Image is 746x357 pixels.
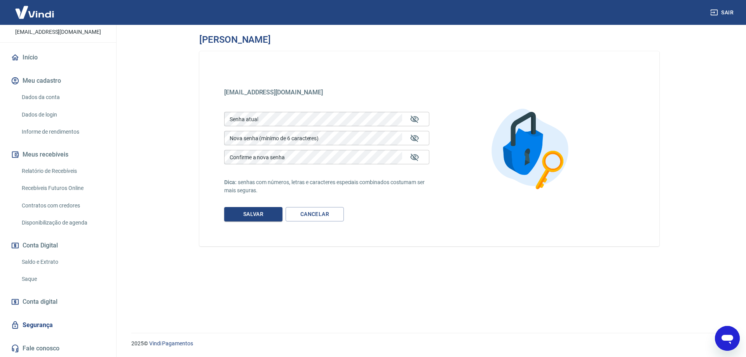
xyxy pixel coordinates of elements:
a: Saldo e Extrato [19,254,107,270]
img: tab_domain_overview_orange.svg [32,45,38,51]
span: [EMAIL_ADDRESS][DOMAIN_NAME] [224,89,323,96]
button: Meu cadastro [9,72,107,89]
span: Conta digital [23,296,58,307]
a: Contratos com credores [19,198,107,214]
div: Domínio [41,46,59,51]
span: Dica: [224,179,238,185]
p: [EMAIL_ADDRESS][DOMAIN_NAME] [15,28,101,36]
a: Saque [19,271,107,287]
button: Conta Digital [9,237,107,254]
p: [PERSON_NAME] [27,17,89,25]
img: logo_orange.svg [12,12,19,19]
button: Salvar [224,207,282,221]
button: Mostrar/esconder senha [405,110,424,129]
a: Dados de login [19,107,107,123]
a: Dados da conta [19,89,107,105]
div: v 4.0.25 [22,12,38,19]
button: Meus recebíveis [9,146,107,163]
img: tab_keywords_by_traffic_grey.svg [82,45,88,51]
a: Início [9,49,107,66]
a: Informe de rendimentos [19,124,107,140]
p: 2025 © [131,340,727,348]
button: Mostrar/esconder senha [405,148,424,167]
a: Fale conosco [9,340,107,357]
button: Mostrar/esconder senha [405,129,424,148]
a: Cancelar [286,207,344,221]
div: [PERSON_NAME]: [DOMAIN_NAME] [20,20,111,26]
a: Segurança [9,317,107,334]
img: Alterar senha [481,98,583,200]
img: Vindi [9,0,60,24]
a: Vindi Pagamentos [149,340,193,347]
a: Conta digital [9,293,107,310]
a: Recebíveis Futuros Online [19,180,107,196]
div: Palavras-chave [91,46,125,51]
p: senhas com números, letras e caracteres especiais combinados costumam ser mais seguras. [224,178,429,195]
button: Sair [709,5,737,20]
iframe: Botão para abrir a janela de mensagens [715,326,740,351]
h3: [PERSON_NAME] [199,34,271,45]
a: Relatório de Recebíveis [19,163,107,179]
a: Disponibilização de agenda [19,215,107,231]
img: website_grey.svg [12,20,19,26]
